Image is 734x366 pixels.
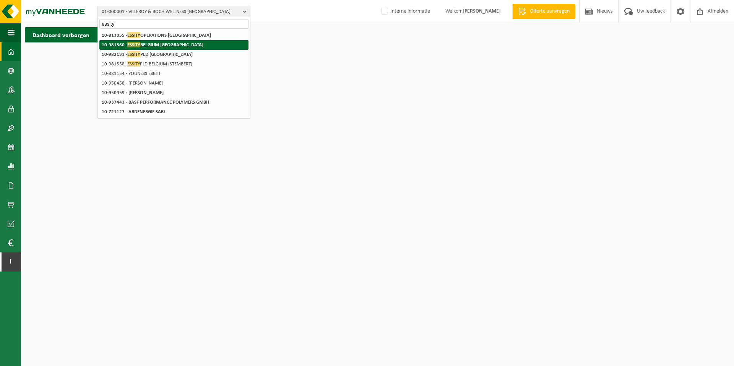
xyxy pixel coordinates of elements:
[99,59,248,69] li: 10-981558 - PLD BELGIUM (STEMBERT)
[102,109,166,114] strong: 10-721127 - ARDENERGIE SARL
[102,42,203,47] strong: 10-981560 - BELGIUM [GEOGRAPHIC_DATA]
[512,4,575,19] a: Offerte aanvragen
[127,61,140,67] span: ESSITY
[102,90,164,95] strong: 10-950459 - [PERSON_NAME]
[99,69,248,78] li: 10-881154 - YOUNESS ESBITI
[8,252,13,272] span: I
[102,32,211,38] strong: 10-813055 - OPERATIONS [GEOGRAPHIC_DATA]
[102,51,193,57] strong: 10-982133 - PLD [GEOGRAPHIC_DATA]
[127,32,140,38] span: ESSITY
[25,27,97,42] h2: Dashboard verborgen
[99,19,248,29] input: Zoeken naar gekoppelde vestigingen
[99,78,248,88] li: 10-950458 - [PERSON_NAME]
[127,51,140,57] span: ESSITY
[463,8,501,14] strong: [PERSON_NAME]
[127,42,140,47] span: ESSITY
[380,6,430,17] label: Interne informatie
[102,100,209,105] strong: 10-937443 - BASF PERFORMANCE POLYMERS GMBH
[102,6,240,18] span: 01-000001 - VILLEROY & BOCH WELLNESS [GEOGRAPHIC_DATA]
[97,6,250,17] button: 01-000001 - VILLEROY & BOCH WELLNESS [GEOGRAPHIC_DATA]
[528,8,572,15] span: Offerte aanvragen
